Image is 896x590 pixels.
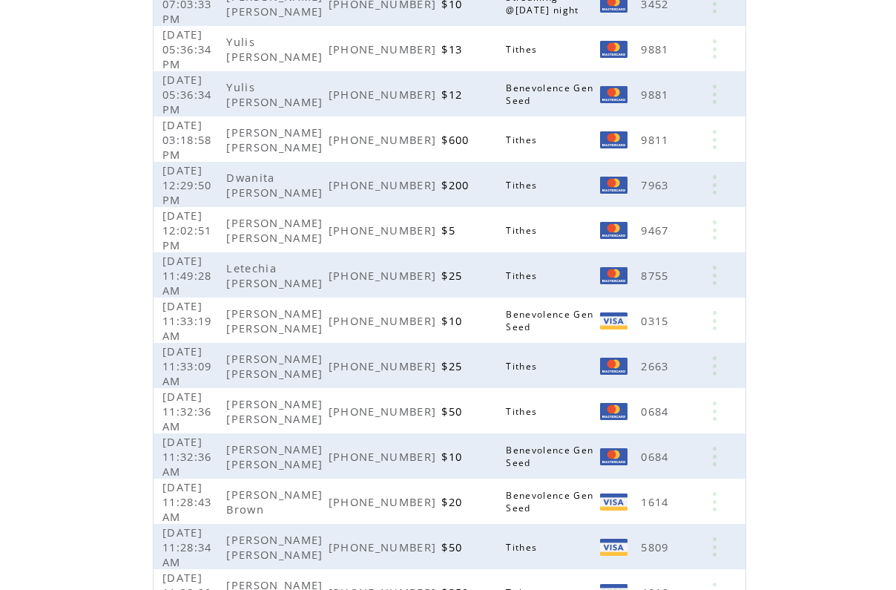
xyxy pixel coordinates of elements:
[441,87,466,102] span: $12
[329,494,441,509] span: [PHONE_NUMBER]
[441,449,466,464] span: $10
[329,132,441,147] span: [PHONE_NUMBER]
[506,489,593,514] span: Benevolence Gen Seed
[226,351,326,381] span: [PERSON_NAME] [PERSON_NAME]
[506,269,541,282] span: Tithes
[329,268,441,283] span: [PHONE_NUMBER]
[441,177,472,192] span: $200
[441,223,459,237] span: $5
[441,313,466,328] span: $10
[226,34,326,64] span: Yulis [PERSON_NAME]
[162,163,212,207] span: [DATE] 12:29:50 PM
[226,532,326,562] span: [PERSON_NAME] [PERSON_NAME]
[441,358,466,373] span: $25
[441,540,466,554] span: $50
[600,177,627,194] img: Mastercard
[162,389,212,433] span: [DATE] 11:32:36 AM
[162,117,212,162] span: [DATE] 03:18:58 PM
[162,27,212,71] span: [DATE] 05:36:34 PM
[506,444,593,469] span: Benevolence Gen Seed
[600,222,627,239] img: Mastercard
[600,403,627,420] img: MC
[506,541,541,554] span: Tithes
[329,87,441,102] span: [PHONE_NUMBER]
[329,358,441,373] span: [PHONE_NUMBER]
[329,42,441,56] span: [PHONE_NUMBER]
[162,525,212,569] span: [DATE] 11:28:34 AM
[600,131,627,148] img: Mastercard
[329,540,441,554] span: [PHONE_NUMBER]
[641,177,672,192] span: 7963
[506,134,541,146] span: Tithes
[641,494,672,509] span: 1614
[329,449,441,464] span: [PHONE_NUMBER]
[226,260,326,290] span: Letechia [PERSON_NAME]
[506,43,541,56] span: Tithes
[641,42,672,56] span: 9881
[162,72,212,117] span: [DATE] 05:36:34 PM
[600,267,627,284] img: Mastercard
[506,308,593,333] span: Benevolence Gen Seed
[162,208,212,252] span: [DATE] 12:02:51 PM
[329,404,441,419] span: [PHONE_NUMBER]
[226,125,326,154] span: [PERSON_NAME] [PERSON_NAME]
[641,87,672,102] span: 9881
[162,253,212,298] span: [DATE] 11:49:28 AM
[641,449,672,464] span: 0684
[506,179,541,191] span: Tithes
[506,224,541,237] span: Tithes
[641,404,672,419] span: 0684
[641,223,672,237] span: 9467
[600,41,627,58] img: Mastercard
[600,448,627,465] img: MC
[226,215,326,245] span: [PERSON_NAME] [PERSON_NAME]
[441,268,466,283] span: $25
[641,358,672,373] span: 2663
[641,268,672,283] span: 8755
[506,405,541,418] span: Tithes
[441,404,466,419] span: $50
[226,396,326,426] span: [PERSON_NAME] [PERSON_NAME]
[441,132,472,147] span: $600
[641,540,672,554] span: 5809
[162,479,212,524] span: [DATE] 11:28:43 AM
[506,360,541,373] span: Tithes
[162,344,212,388] span: [DATE] 11:33:09 AM
[226,487,323,517] span: [PERSON_NAME] Brown
[329,177,441,192] span: [PHONE_NUMBER]
[600,86,627,103] img: Mastercard
[441,42,466,56] span: $13
[441,494,466,509] span: $20
[506,82,593,107] span: Benevolence Gen Seed
[600,494,627,511] img: Visa
[162,434,212,479] span: [DATE] 11:32:36 AM
[226,170,326,200] span: Dwanita [PERSON_NAME]
[600,312,627,330] img: Visa
[600,539,627,556] img: VISA
[329,313,441,328] span: [PHONE_NUMBER]
[226,442,326,471] span: [PERSON_NAME] [PERSON_NAME]
[329,223,441,237] span: [PHONE_NUMBER]
[641,313,672,328] span: 0315
[226,79,326,109] span: Yulis [PERSON_NAME]
[641,132,672,147] span: 9811
[226,306,326,335] span: [PERSON_NAME] [PERSON_NAME]
[162,298,212,343] span: [DATE] 11:33:19 AM
[600,358,627,375] img: Mastercard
